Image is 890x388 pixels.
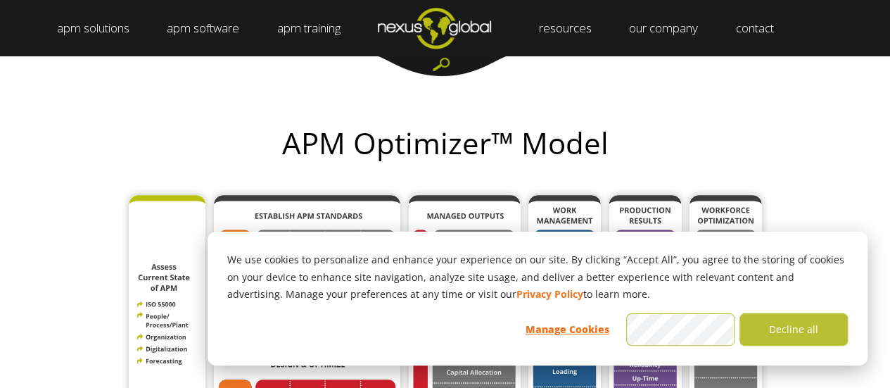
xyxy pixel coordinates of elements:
[739,313,848,346] button: Decline all
[516,286,583,303] a: Privacy Policy
[626,313,735,346] button: Accept all
[208,232,867,365] div: Cookie banner
[513,313,621,346] button: Manage Cookies
[122,127,769,159] h2: APM Optimizer™ Model
[227,251,848,303] p: We use cookies to personalize and enhance your experience on our site. By clicking “Accept All”, ...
